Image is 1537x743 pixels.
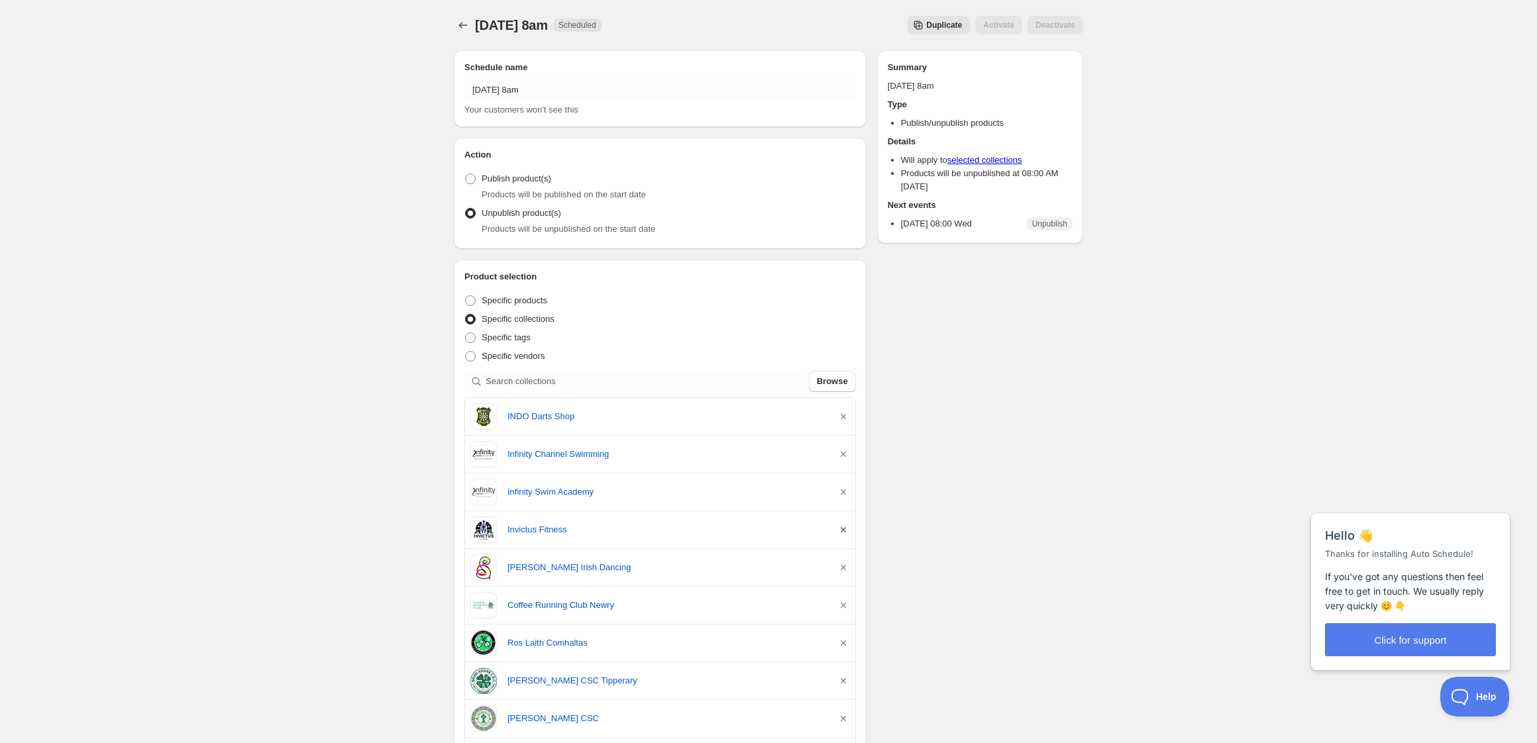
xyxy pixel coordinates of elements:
a: [PERSON_NAME] Irish Dancing [507,561,826,574]
span: Browse [817,375,848,388]
a: Invictus Fitness [507,523,826,536]
input: Search collections [486,371,806,392]
span: Products will be unpublished on the start date [482,224,655,234]
h2: Schedule name [464,61,856,74]
a: INDO Darts Shop [507,410,826,423]
h2: Product selection [464,270,856,283]
iframe: Help Scout Beacon - Messages and Notifications [1304,480,1518,677]
a: Coffee Running Club Newry [507,599,826,612]
button: Secondary action label [908,16,970,34]
span: Specific collections [482,314,555,324]
a: Ros Laith Comhaltas [507,636,826,650]
span: Unpublish [1032,219,1067,229]
p: [DATE] 8am [888,79,1073,93]
h2: Type [888,98,1073,111]
li: Publish/unpublish products [901,117,1073,130]
button: Schedules [454,16,472,34]
h2: Next events [888,199,1073,212]
a: [PERSON_NAME] CSC [507,712,826,725]
span: Specific vendors [482,351,545,361]
span: Publish product(s) [482,173,551,183]
h2: Summary [888,61,1073,74]
span: [DATE] 8am [475,18,548,32]
button: Browse [809,371,856,392]
a: selected collections [947,155,1022,165]
li: Products will be unpublished at 08:00 AM [DATE] [901,167,1073,193]
span: Scheduled [558,20,596,30]
span: Specific tags [482,332,531,342]
span: Unpublish product(s) [482,208,561,218]
h2: Action [464,148,856,162]
iframe: Help Scout Beacon - Open [1440,677,1510,717]
li: Will apply to [901,154,1073,167]
span: Duplicate [926,20,962,30]
span: Your customers won't see this [464,105,578,115]
p: [DATE] 08:00 Wed [901,217,972,230]
h2: Details [888,135,1073,148]
a: Infinity Channel Swimming [507,448,826,461]
a: Infinity Swim Academy [507,485,826,499]
span: Specific products [482,295,547,305]
a: [PERSON_NAME] CSC Tipperary [507,674,826,687]
span: Products will be published on the start date [482,189,646,199]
